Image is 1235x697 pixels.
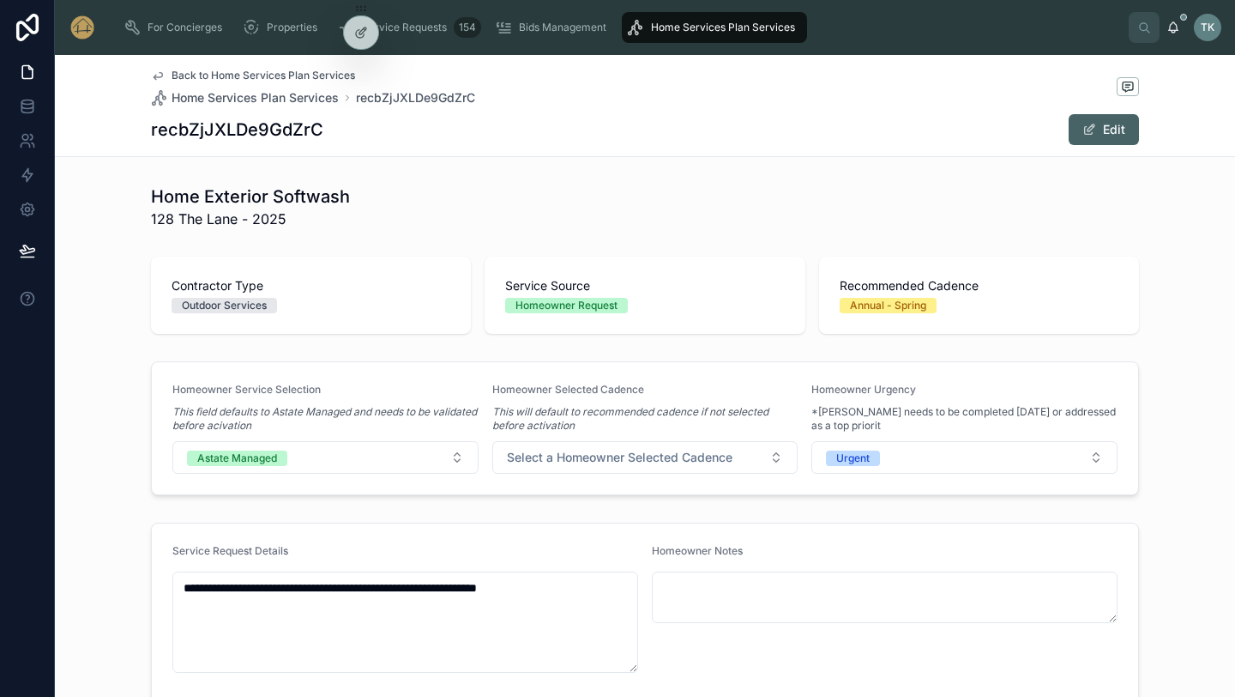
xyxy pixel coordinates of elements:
span: Bids Management [519,21,606,34]
img: App logo [69,14,96,41]
a: Properties [238,12,329,43]
div: Homeowner Request [515,298,617,313]
span: TK [1201,21,1214,34]
span: Back to Home Services Plan Services [172,69,355,82]
button: Select Button [172,441,479,474]
div: Annual - Spring [850,298,926,313]
span: Contractor Type [172,277,450,294]
em: This will default to recommended cadence if not selected before activation [492,405,798,433]
a: Bids Management [490,12,618,43]
div: Urgent [836,451,870,466]
div: 154 [454,17,481,38]
span: Home Services Plan Services [651,21,795,34]
span: Homeowner Urgency [811,383,916,396]
span: Select a Homeowner Selected Cadence [507,449,732,466]
button: Edit [1069,114,1139,145]
span: For Concierges [148,21,222,34]
div: Outdoor Services [182,298,267,313]
div: Astate Managed [197,451,277,466]
a: Back to Home Services Plan Services [151,69,355,82]
a: recbZjJXLDe9GdZrC [356,89,475,106]
button: Select Button [492,441,798,474]
span: *[PERSON_NAME] needs to be completed [DATE] or addressed as a top priorit [811,405,1118,433]
h1: recbZjJXLDe9GdZrC [151,118,323,142]
span: Homeowner Selected Cadence [492,383,644,396]
span: 128 The Lane - 2025 [151,209,350,229]
div: scrollable content [110,9,1129,46]
em: This field defaults to Astate Managed and needs to be validated before acivation [172,405,479,433]
a: For Concierges [118,12,234,43]
span: Homeowner Notes [652,544,743,557]
span: Home Services Plan Services [172,89,339,106]
span: Service Request Details [172,544,288,557]
a: Home Services Plan Services [151,89,339,106]
span: Service Requests [362,21,447,34]
span: Homeowner Service Selection [172,383,321,396]
a: Service Requests154 [333,12,486,43]
h1: Home Exterior Softwash [151,185,350,209]
span: Service Source [505,277,784,294]
span: Properties [267,21,317,34]
a: Home Services Plan Services [622,12,807,43]
span: Recommended Cadence [840,277,1118,294]
button: Select Button [811,441,1118,474]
